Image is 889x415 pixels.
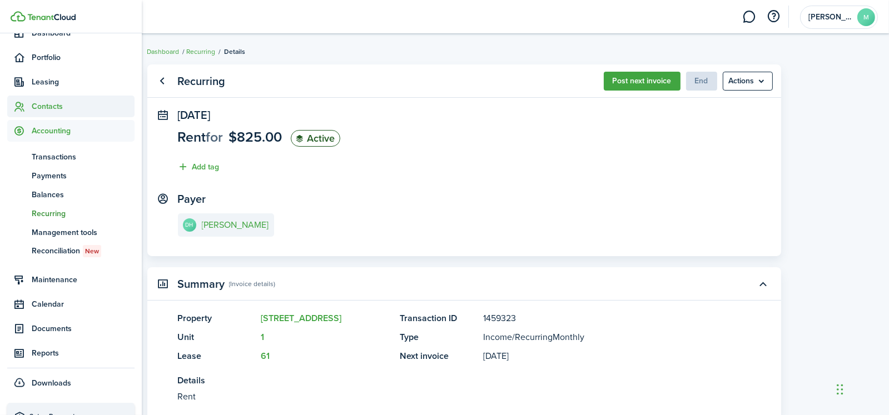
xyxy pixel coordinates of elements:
a: 61 [261,349,270,362]
a: [STREET_ADDRESS] [261,312,342,324]
span: Leasing [32,76,135,88]
span: Documents [32,323,135,334]
span: Downloads [32,377,71,389]
panel-main-title: Transaction ID [400,312,478,325]
panel-main-title: Unit [178,331,256,344]
span: Accounting [32,125,135,137]
panel-main-description: Rent [178,390,717,403]
img: TenantCloud [11,11,26,22]
span: Reports [32,347,135,359]
avatar-text: DH [183,218,196,232]
panel-main-description: [DATE] [484,349,717,363]
span: Recurring [32,208,135,219]
status: Active [291,130,340,147]
span: Balances [32,189,135,201]
button: Add tag [178,161,220,173]
a: Dashboard [7,22,135,44]
a: Reports [7,342,135,364]
a: Management tools [7,223,135,242]
span: $825.00 [229,127,282,147]
span: [DATE] [178,107,211,123]
a: Go back [153,72,172,91]
span: Contacts [32,101,135,112]
iframe: Chat Widget [833,362,889,415]
a: Dashboard [147,47,180,57]
panel-main-title: Lease [178,349,256,363]
panel-main-description: / [484,331,717,344]
a: Payments [7,166,135,185]
span: Income [484,331,513,343]
a: Transactions [7,147,135,166]
panel-main-title: Type [400,331,478,344]
span: for [206,127,224,147]
a: Recurring [187,47,216,57]
span: Payments [32,170,135,182]
span: Portfolio [32,52,135,63]
panel-main-title: Payer [178,193,206,206]
span: Maintenance [32,274,135,286]
e-details-info-title: [PERSON_NAME] [202,220,269,230]
panel-main-title: Next invoice [400,349,478,363]
a: ReconciliationNew [7,242,135,261]
button: Toggle accordion [754,274,773,293]
panel-main-subtitle: (Invoice details) [229,279,276,289]
span: Dashboard [32,27,135,39]
span: Calendar [32,298,135,310]
a: DH[PERSON_NAME] [178,213,274,237]
panel-main-title: Summary [178,278,225,291]
panel-main-title: Details [178,374,717,387]
a: Recurring [7,204,135,223]
span: New [85,246,99,256]
a: Balances [7,185,135,204]
span: Recurring Monthly [515,331,585,343]
span: Reconciliation [32,245,135,257]
button: Post next invoice [604,72,681,91]
span: Details [225,47,246,57]
a: Messaging [739,3,760,31]
a: 1 [261,331,265,343]
button: Open menu [723,72,773,91]
button: Open resource center [764,7,783,26]
span: Rent [178,127,206,147]
span: Michelle [808,13,853,21]
div: Drag [837,373,843,406]
panel-main-title: Recurring [178,75,226,88]
menu-btn: Actions [723,72,773,91]
avatar-text: M [857,8,875,26]
panel-main-description: 1459323 [484,312,717,325]
span: Management tools [32,227,135,238]
panel-main-title: Property [178,312,256,325]
span: Transactions [32,151,135,163]
img: TenantCloud [27,14,76,21]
